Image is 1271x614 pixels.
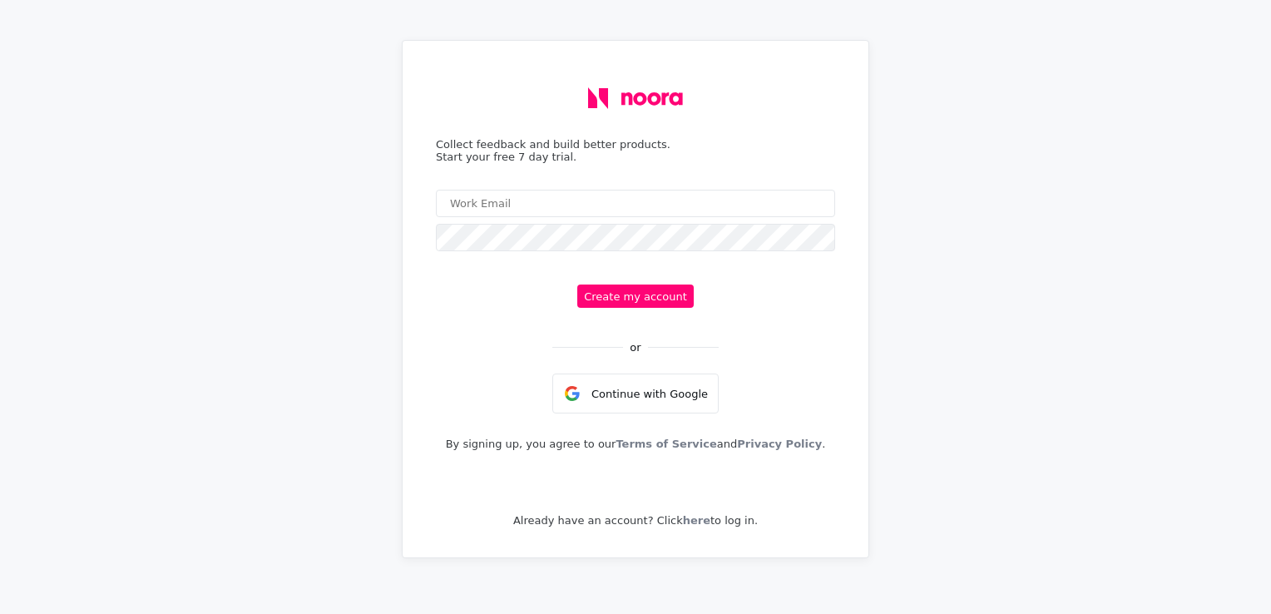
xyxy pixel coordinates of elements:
a: here [683,511,710,530]
p: Already have an account? Click to log in. [513,514,758,527]
div: Collect feedback and build better products. Start your free 7 day trial. [436,138,835,163]
p: By signing up, you agree to our and . [446,438,826,450]
div: or [630,341,640,354]
div: Continue with Google [552,374,719,413]
a: Terms of Service [616,434,716,453]
button: Create my account [577,285,694,308]
a: Privacy Policy [737,434,822,453]
input: Work Email [436,190,835,217]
